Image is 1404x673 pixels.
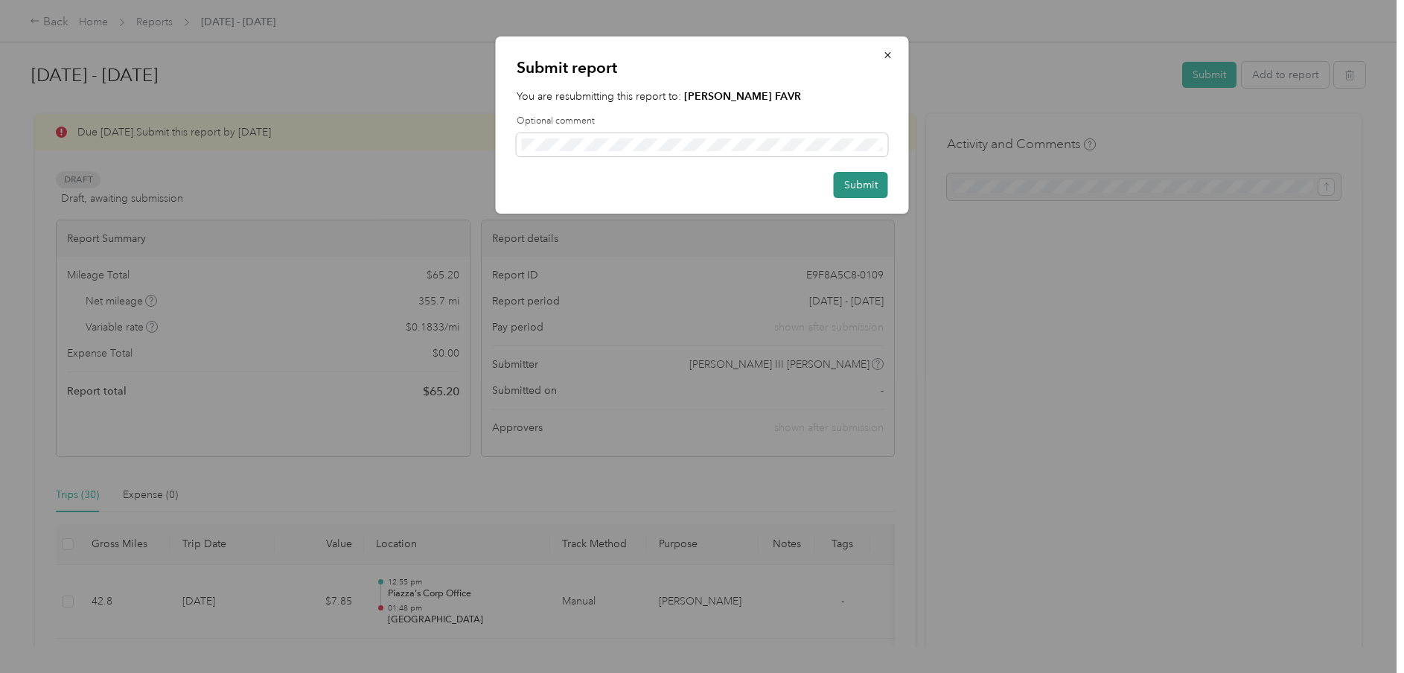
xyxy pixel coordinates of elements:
[684,90,801,103] strong: [PERSON_NAME] FAVR
[834,172,888,198] button: Submit
[517,115,888,128] label: Optional comment
[517,89,888,104] p: You are resubmitting this report to:
[1321,590,1404,673] iframe: Everlance-gr Chat Button Frame
[517,57,888,78] p: Submit report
